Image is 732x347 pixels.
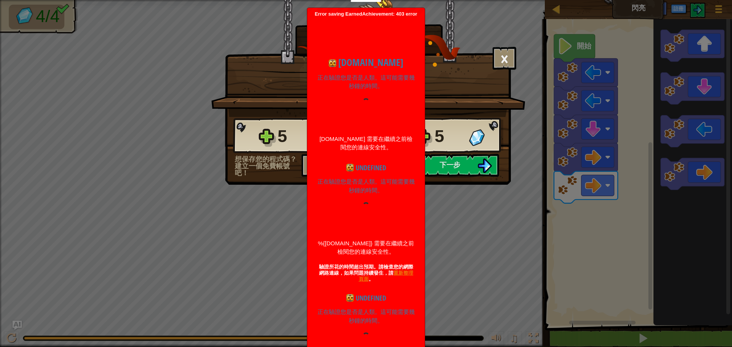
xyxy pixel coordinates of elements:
[440,160,460,170] span: 下一步
[317,239,415,256] div: %{[DOMAIN_NAME]} 需要在繼續之前檢閱您的連線安全性。
[235,156,302,176] div: 想保存您的程式碼？建立一個免費帳號吧！
[317,55,415,70] h1: [DOMAIN_NAME]
[469,129,485,146] img: 取得寶石
[359,270,413,282] a: 重新整理頁面
[346,294,354,302] img: %{placeholder.com} 的圖示
[401,154,499,177] button: 下一步
[302,154,397,177] button: 保存進度
[317,308,415,325] p: 正在驗證您是否是人類。這可能需要幾秒鐘的時間。
[317,135,415,152] div: [DOMAIN_NAME] 需要在繼續之前檢閱您的連線安全性。
[435,124,464,149] div: 5
[493,47,516,70] button: ×
[477,158,492,173] img: 下一步
[317,177,415,195] p: 正在驗證您是否是人類。這可能需要幾秒鐘的時間。
[317,74,415,91] p: 正在驗證您是否是人類。這可能需要幾秒鐘的時間。
[297,28,461,67] img: level_complete.png
[317,290,415,304] h1: undefined
[278,124,307,149] div: 5
[317,160,415,174] h1: undefined
[329,59,336,67] img: codecombat.com 的圖示
[346,164,354,171] img: %{placeholder.com} 的圖示
[319,264,413,282] div: 驗證所花的時間超出預期。請檢查您的網際網路連線，如果問題持續發生，請 。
